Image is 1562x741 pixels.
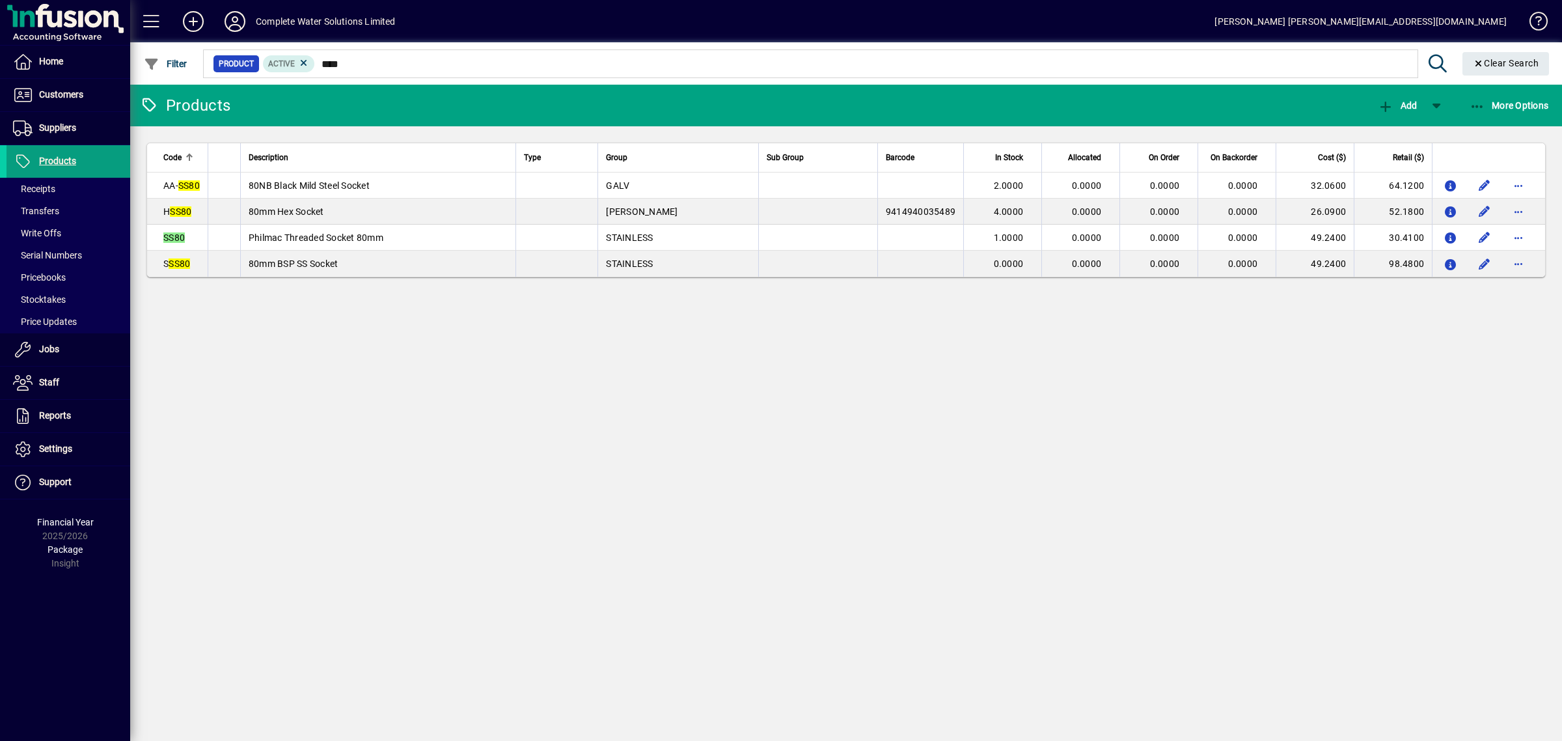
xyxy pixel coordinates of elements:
[39,89,83,100] span: Customers
[1520,3,1546,45] a: Knowledge Base
[606,180,629,191] span: GALV
[606,259,653,269] span: STAINLESS
[39,410,71,421] span: Reports
[141,52,191,76] button: Filter
[1508,253,1529,274] button: More options
[1474,253,1495,274] button: Edit
[1378,100,1417,111] span: Add
[606,232,653,243] span: STAINLESS
[249,232,383,243] span: Philmac Threaded Socket 80mm
[7,433,130,466] a: Settings
[7,466,130,499] a: Support
[1072,232,1102,243] span: 0.0000
[37,517,94,527] span: Financial Year
[214,10,256,33] button: Profile
[1050,150,1113,165] div: Allocated
[268,59,295,68] span: Active
[994,232,1024,243] span: 1.0000
[1149,150,1179,165] span: On Order
[178,180,200,191] em: SS80
[172,10,214,33] button: Add
[1211,150,1257,165] span: On Backorder
[1150,180,1180,191] span: 0.0000
[1276,225,1354,251] td: 49.2400
[1150,232,1180,243] span: 0.0000
[163,150,200,165] div: Code
[1072,206,1102,217] span: 0.0000
[1354,173,1432,199] td: 64.1200
[1068,150,1101,165] span: Allocated
[1128,150,1191,165] div: On Order
[972,150,1035,165] div: In Stock
[1276,173,1354,199] td: 32.0600
[1206,150,1269,165] div: On Backorder
[39,377,59,387] span: Staff
[1466,94,1552,117] button: More Options
[1150,259,1180,269] span: 0.0000
[249,150,508,165] div: Description
[524,150,590,165] div: Type
[7,178,130,200] a: Receipts
[1228,206,1258,217] span: 0.0000
[144,59,187,69] span: Filter
[7,46,130,78] a: Home
[1072,180,1102,191] span: 0.0000
[13,184,55,194] span: Receipts
[39,443,72,454] span: Settings
[39,477,72,487] span: Support
[1470,100,1549,111] span: More Options
[249,150,288,165] span: Description
[39,122,76,133] span: Suppliers
[1354,225,1432,251] td: 30.4100
[1508,175,1529,196] button: More options
[163,259,190,269] span: S
[994,206,1024,217] span: 4.0000
[7,200,130,222] a: Transfers
[13,250,82,260] span: Serial Numbers
[249,180,370,191] span: 80NB Black Mild Steel Socket
[886,150,914,165] span: Barcode
[7,112,130,145] a: Suppliers
[886,206,955,217] span: 9414940035489
[1474,175,1495,196] button: Edit
[7,222,130,244] a: Write Offs
[7,333,130,366] a: Jobs
[7,266,130,288] a: Pricebooks
[163,232,185,243] em: SS80
[1508,227,1529,248] button: More options
[163,206,191,217] span: H
[1474,227,1495,248] button: Edit
[13,316,77,327] span: Price Updates
[1150,206,1180,217] span: 0.0000
[163,150,182,165] span: Code
[1508,201,1529,222] button: More options
[256,11,396,32] div: Complete Water Solutions Limited
[767,150,804,165] span: Sub Group
[169,259,190,269] em: SS80
[1354,251,1432,277] td: 98.4800
[1474,201,1495,222] button: Edit
[39,344,59,354] span: Jobs
[48,544,83,555] span: Package
[1228,232,1258,243] span: 0.0000
[524,150,541,165] span: Type
[1354,199,1432,225] td: 52.1800
[140,95,230,116] div: Products
[249,206,324,217] span: 80mm Hex Socket
[1228,180,1258,191] span: 0.0000
[7,79,130,111] a: Customers
[995,150,1023,165] span: In Stock
[249,259,338,269] span: 80mm BSP SS Socket
[170,206,191,217] em: SS80
[13,206,59,216] span: Transfers
[606,150,627,165] span: Group
[7,400,130,432] a: Reports
[1214,11,1507,32] div: [PERSON_NAME] [PERSON_NAME][EMAIL_ADDRESS][DOMAIN_NAME]
[13,228,61,238] span: Write Offs
[163,180,200,191] span: AA-
[7,367,130,399] a: Staff
[1375,94,1420,117] button: Add
[13,294,66,305] span: Stocktakes
[994,259,1024,269] span: 0.0000
[1072,259,1102,269] span: 0.0000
